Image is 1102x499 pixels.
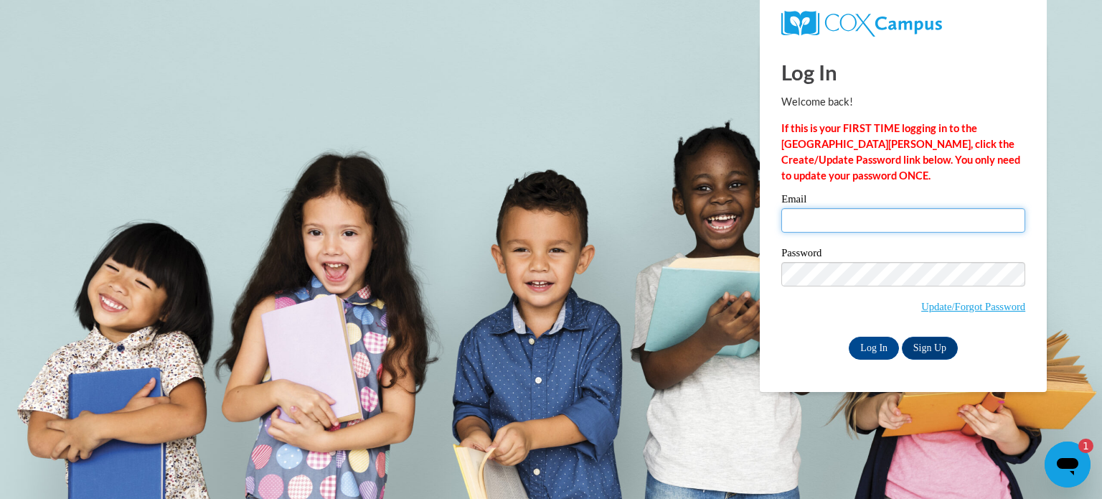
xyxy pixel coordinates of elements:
[1045,442,1091,488] iframe: Button to launch messaging window, 1 unread message
[781,11,942,37] img: COX Campus
[781,248,1025,262] label: Password
[781,11,1025,37] a: COX Campus
[781,57,1025,87] h1: Log In
[921,301,1025,312] a: Update/Forgot Password
[781,194,1025,208] label: Email
[1065,439,1093,453] iframe: Number of unread messages
[781,122,1020,182] strong: If this is your FIRST TIME logging in to the [GEOGRAPHIC_DATA][PERSON_NAME], click the Create/Upd...
[849,337,899,360] input: Log In
[902,337,958,360] a: Sign Up
[781,94,1025,110] p: Welcome back!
